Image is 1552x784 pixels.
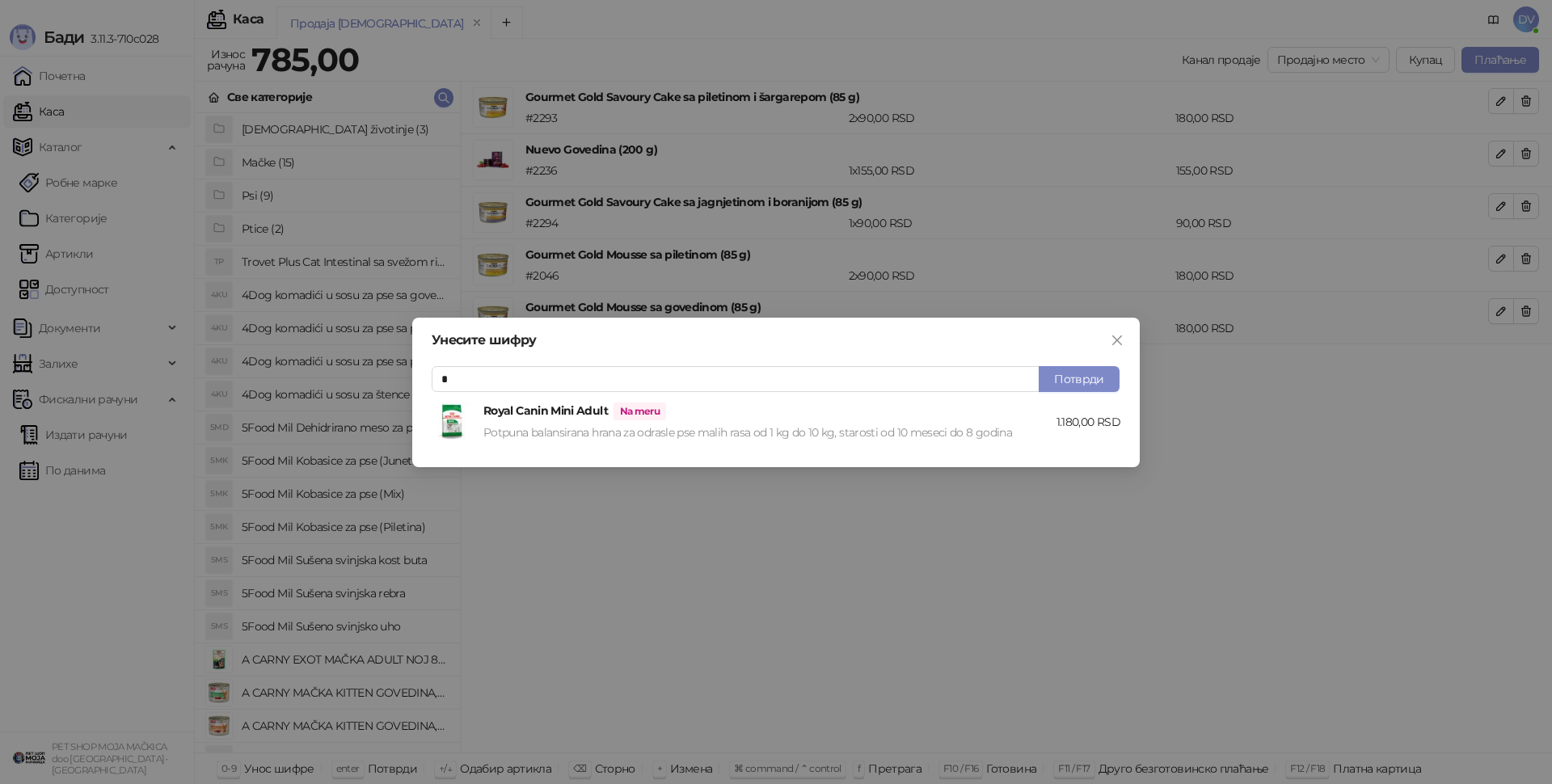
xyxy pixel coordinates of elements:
img: Royal Canin Mini Adult [432,402,470,440]
div: Potpuna balansirana hrana za odrasle pse malih rasa od 1 kg do 10 kg, starosti od 10 meseci do 8 ... [483,424,1056,441]
h4: Royal Canin Mini Adult [483,402,1056,420]
span: close [1111,334,1124,347]
button: Потврди [1039,366,1120,392]
button: Close [1104,327,1130,353]
div: Унесите шифру [432,334,1120,347]
span: Na meru [614,403,667,420]
div: 1.180,00 RSD [1056,412,1120,430]
span: Close [1104,334,1130,347]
